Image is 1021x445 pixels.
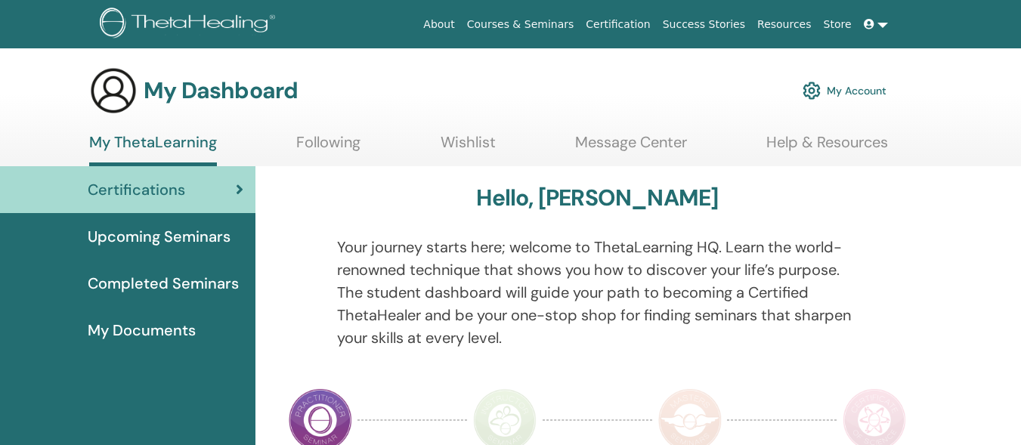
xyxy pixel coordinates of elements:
h3: Hello, [PERSON_NAME] [476,184,718,212]
a: Certification [580,11,656,39]
span: Certifications [88,178,185,201]
p: Your journey starts here; welcome to ThetaLearning HQ. Learn the world-renowned technique that sh... [337,236,858,349]
a: Courses & Seminars [461,11,580,39]
span: Upcoming Seminars [88,225,230,248]
span: My Documents [88,319,196,341]
img: logo.png [100,8,280,42]
a: Following [296,133,360,162]
span: Completed Seminars [88,272,239,295]
img: cog.svg [803,78,821,104]
a: Success Stories [657,11,751,39]
a: My Account [803,74,886,107]
a: Store [818,11,858,39]
a: Help & Resources [766,133,888,162]
a: Message Center [575,133,687,162]
img: generic-user-icon.jpg [89,66,138,115]
a: Resources [751,11,818,39]
a: My ThetaLearning [89,133,217,166]
h3: My Dashboard [144,77,298,104]
a: About [417,11,460,39]
a: Wishlist [441,133,496,162]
